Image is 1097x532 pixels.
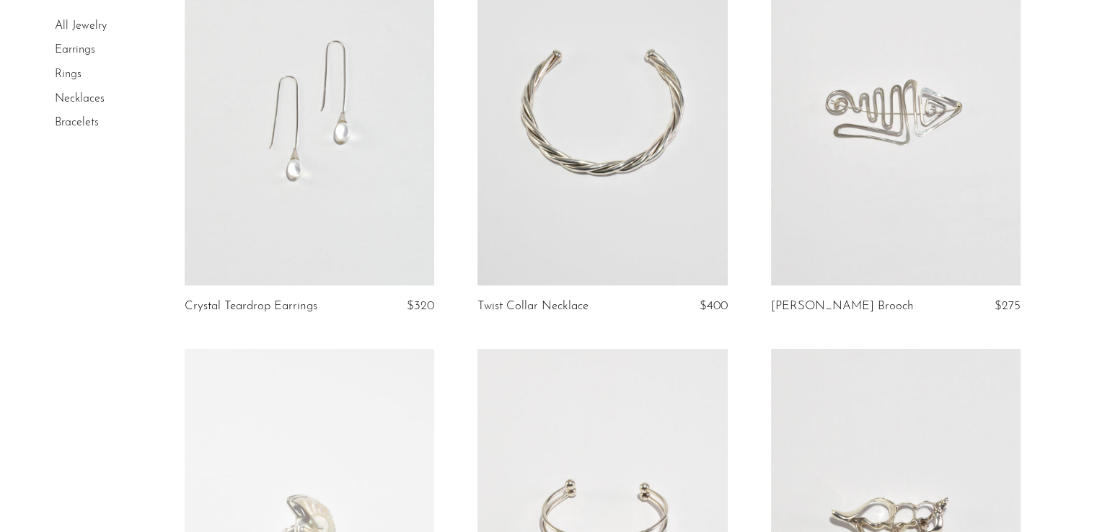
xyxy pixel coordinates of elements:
a: Twist Collar Necklace [477,300,589,313]
a: Rings [55,68,81,80]
span: $400 [700,300,728,312]
a: Necklaces [55,93,105,105]
span: $275 [995,300,1021,312]
a: Bracelets [55,117,99,128]
a: Crystal Teardrop Earrings [185,300,317,313]
a: All Jewelry [55,20,107,32]
span: $320 [407,300,434,312]
a: [PERSON_NAME] Brooch [771,300,914,313]
a: Earrings [55,45,95,56]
